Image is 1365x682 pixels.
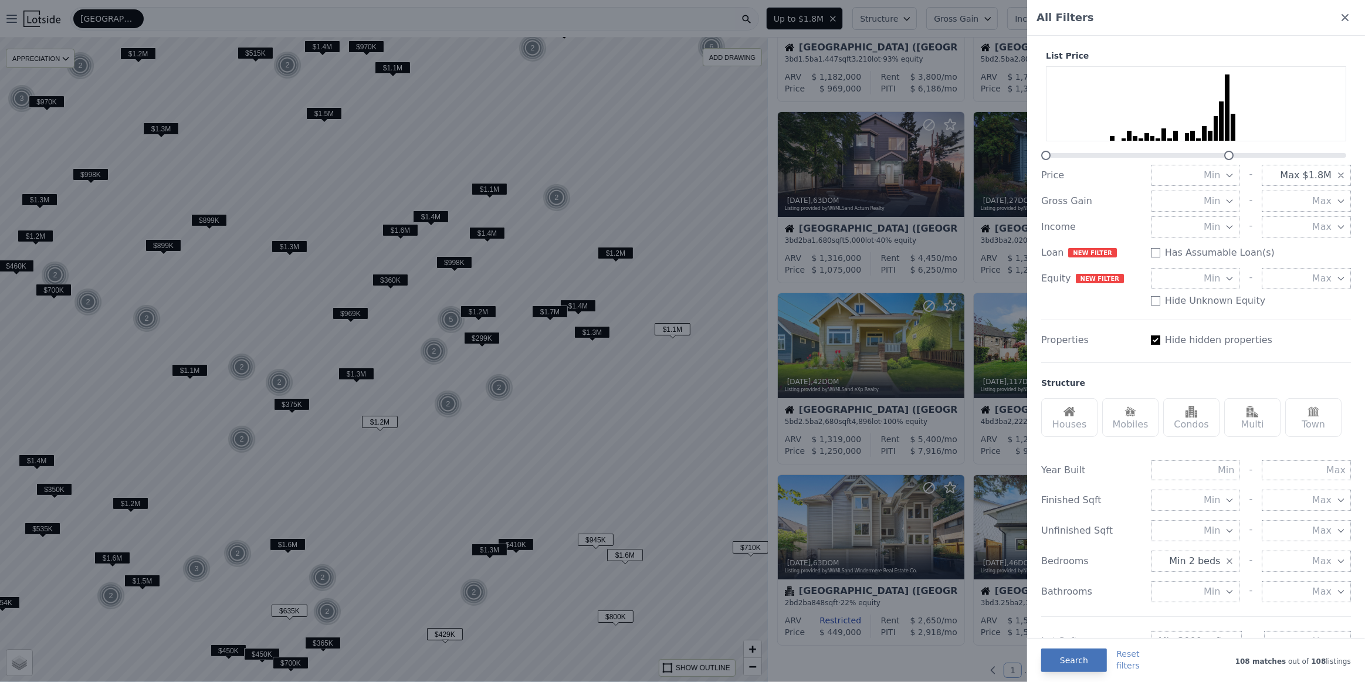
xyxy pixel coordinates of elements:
[1312,635,1332,649] span: Max
[1041,194,1142,208] div: Gross Gain
[1041,585,1142,599] div: Bathrooms
[1151,520,1240,541] button: Min
[1312,585,1332,599] span: Max
[1041,50,1351,62] div: List Price
[1151,216,1240,237] button: Min
[1249,165,1252,186] div: -
[1204,220,1220,234] span: Min
[1163,398,1220,437] div: Condos
[1041,463,1142,477] div: Year Built
[1159,635,1222,649] span: Min 3000 sqft
[1204,272,1220,286] span: Min
[1124,406,1136,418] img: Mobiles
[1204,168,1220,182] span: Min
[1262,268,1351,289] button: Max
[1280,168,1332,182] span: Max $1.8M
[1312,194,1332,208] span: Max
[1041,168,1142,182] div: Price
[1247,406,1258,418] img: Multi
[1249,460,1252,480] div: -
[1041,333,1142,347] div: Properties
[1037,9,1094,26] span: All Filters
[1063,406,1075,418] img: Houses
[1165,294,1266,308] label: Hide Unknown Equity
[1169,554,1220,568] span: Min 2 beds
[1204,585,1220,599] span: Min
[1312,272,1332,286] span: Max
[1076,274,1124,283] span: NEW FILTER
[1262,520,1351,541] button: Max
[1041,635,1142,649] div: Lot Sqft
[1041,246,1142,260] div: Loan
[1309,657,1326,666] span: 108
[1312,493,1332,507] span: Max
[1262,191,1351,212] button: Max
[1262,551,1351,572] button: Max
[1116,648,1140,671] button: Resetfilters
[1262,216,1351,237] button: Max
[1151,268,1240,289] button: Min
[1224,398,1281,437] div: Multi
[1312,554,1332,568] span: Max
[1262,165,1351,186] button: Max $1.8M
[1312,524,1332,538] span: Max
[1151,490,1240,511] button: Min
[1285,398,1342,437] div: Town
[1041,554,1142,568] div: Bedrooms
[1249,490,1252,511] div: -
[1249,268,1252,289] div: -
[1041,220,1142,234] div: Income
[1249,520,1252,541] div: -
[1041,398,1098,437] div: Houses
[1262,460,1351,480] input: Max
[1041,524,1142,538] div: Unfinished Sqft
[1102,398,1159,437] div: Mobiles
[1204,524,1220,538] span: Min
[1041,493,1142,507] div: Finished Sqft
[1262,581,1351,602] button: Max
[1235,657,1286,666] span: 108 matches
[1151,581,1240,602] button: Min
[1165,333,1272,347] label: Hide hidden properties
[1068,248,1116,257] span: NEW FILTER
[1204,493,1220,507] span: Min
[1264,631,1351,652] button: Max
[1151,165,1240,186] button: Min
[1249,216,1252,237] div: -
[1041,377,1085,389] div: Structure
[1186,406,1197,418] img: Condos
[1140,654,1351,666] div: out of listings
[1308,406,1319,418] img: Town
[1312,220,1332,234] span: Max
[1041,649,1107,672] button: Search
[1151,460,1240,480] input: Min
[1249,191,1252,212] div: -
[1251,631,1255,652] div: -
[1249,581,1252,602] div: -
[1151,631,1242,652] button: Min 3000 sqft
[1151,191,1240,212] button: Min
[1204,194,1220,208] span: Min
[1041,272,1142,286] div: Equity
[1151,551,1240,572] button: Min 2 beds
[1249,551,1252,572] div: -
[1262,490,1351,511] button: Max
[1165,246,1275,260] label: Has Assumable Loan(s)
